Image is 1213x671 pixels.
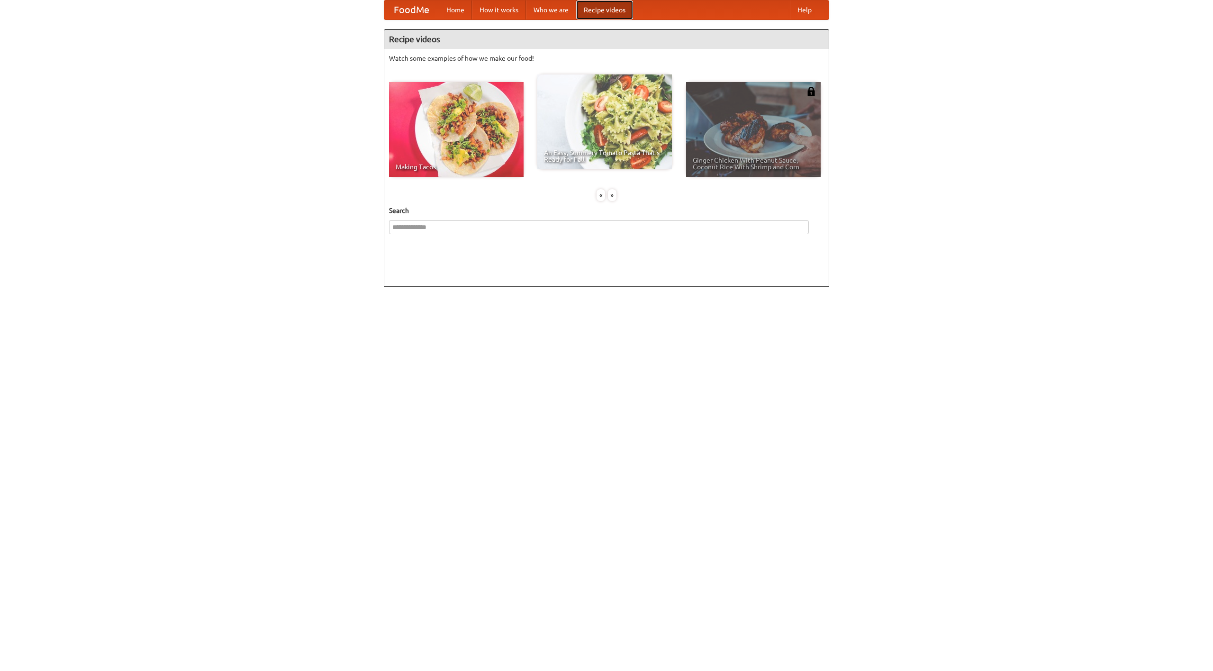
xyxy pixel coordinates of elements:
a: Recipe videos [576,0,633,19]
div: » [608,189,616,201]
a: Home [439,0,472,19]
h5: Search [389,206,824,215]
a: Who we are [526,0,576,19]
a: How it works [472,0,526,19]
h4: Recipe videos [384,30,829,49]
div: « [597,189,605,201]
a: Help [790,0,819,19]
a: Making Tacos [389,82,524,177]
span: Making Tacos [396,164,517,170]
img: 483408.png [806,87,816,96]
span: An Easy, Summery Tomato Pasta That's Ready for Fall [544,149,665,163]
a: FoodMe [384,0,439,19]
p: Watch some examples of how we make our food! [389,54,824,63]
a: An Easy, Summery Tomato Pasta That's Ready for Fall [537,74,672,169]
